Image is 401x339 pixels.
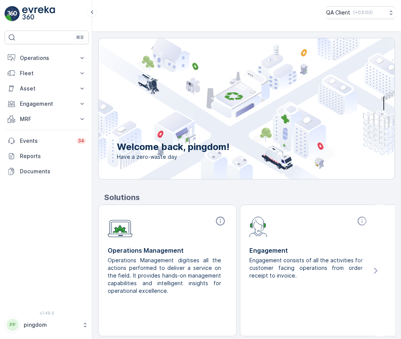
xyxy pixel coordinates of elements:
[353,10,373,16] p: ( +03:00 )
[64,38,395,179] img: city illustration
[5,81,89,96] button: Asset
[20,137,72,145] p: Events
[249,257,363,279] p: Engagement consists of all the activities for customer facing operations from order receipt to in...
[326,9,350,16] p: QA Client
[20,168,86,175] p: Documents
[5,96,89,111] button: Engagement
[5,50,89,66] button: Operations
[249,216,267,237] img: module-icon
[108,216,133,237] img: module-icon
[24,321,78,329] p: pingdom
[5,149,89,164] a: Reports
[20,152,86,160] p: Reports
[117,141,230,153] p: Welcome back, pingdom!
[6,319,19,331] div: PP
[76,34,84,40] p: ⌘B
[326,6,395,19] button: QA Client(+03:00)
[5,311,89,315] span: v 1.49.0
[20,85,74,92] p: Asset
[20,54,74,62] p: Operations
[5,111,89,127] button: MRF
[5,66,89,81] button: Fleet
[104,192,395,203] p: Solutions
[78,138,84,144] p: 34
[22,6,55,21] img: logo_light-DOdMpM7g.png
[108,257,221,295] p: Operations Management digitises all the actions performed to deliver a service on the field. It p...
[249,246,369,255] p: Engagement
[20,115,74,123] p: MRF
[5,164,89,179] a: Documents
[5,6,20,21] img: logo
[5,317,89,333] button: PPpingdom
[5,133,89,149] a: Events34
[117,153,230,161] span: Have a zero-waste day
[20,69,74,77] p: Fleet
[20,100,74,108] p: Engagement
[108,246,227,255] p: Operations Management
